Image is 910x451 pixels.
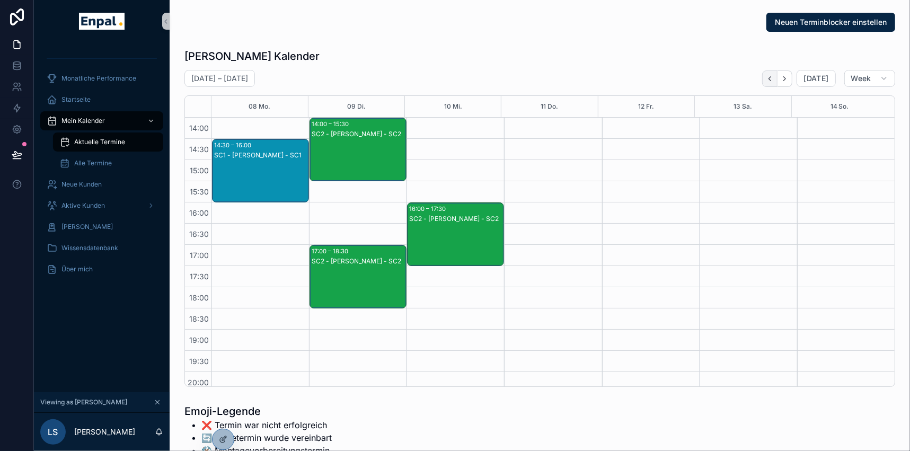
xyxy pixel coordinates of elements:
span: Week [851,74,871,83]
span: 20:00 [185,378,211,387]
div: 14:30 – 16:00SC1 - [PERSON_NAME] - SC1 [213,139,308,202]
button: Next [778,70,792,87]
p: [PERSON_NAME] [74,427,135,437]
a: Wissensdatenbank [40,238,163,258]
button: 14 So. [831,96,849,117]
span: LS [48,426,58,438]
button: 13 Sa. [734,96,752,117]
span: 19:00 [187,335,211,344]
button: 09 Di. [347,96,366,117]
button: 08 Mo. [249,96,270,117]
span: Monatliche Performance [61,74,136,83]
button: 11 Do. [541,96,559,117]
span: Wissensdatenbank [61,244,118,252]
span: 17:30 [187,272,211,281]
img: App logo [79,13,124,30]
a: Monatliche Performance [40,69,163,88]
span: Viewing as [PERSON_NAME] [40,398,127,406]
a: Alle Termine [53,154,163,173]
span: 14:30 [187,145,211,154]
div: SC1 - [PERSON_NAME] - SC1 [214,151,308,160]
h1: [PERSON_NAME] Kalender [184,49,320,64]
div: 14:00 – 15:30 [312,119,351,129]
div: SC2 - [PERSON_NAME] - SC2 [312,130,405,138]
span: 18:30 [187,314,211,323]
button: 10 Mi. [444,96,462,117]
span: 19:30 [187,357,211,366]
span: 14:00 [187,123,211,132]
span: Aktuelle Termine [74,138,125,146]
span: 16:30 [187,229,211,238]
a: Startseite [40,90,163,109]
span: 16:00 [187,208,211,217]
span: [DATE] [803,74,828,83]
button: 12 Fr. [638,96,654,117]
div: 14:30 – 16:00 [214,140,254,151]
span: Aktive Kunden [61,201,105,210]
span: Mein Kalender [61,117,105,125]
span: Startseite [61,95,91,104]
div: SC2 - [PERSON_NAME] - SC2 [409,215,503,223]
div: 14:00 – 15:30SC2 - [PERSON_NAME] - SC2 [310,118,406,181]
a: Neue Kunden [40,175,163,194]
button: Week [844,70,895,87]
div: 16:00 – 17:30 [409,204,448,214]
button: Back [762,70,778,87]
span: 18:00 [187,293,211,302]
span: Alle Termine [74,159,112,167]
h1: Emoji-Legende [184,404,332,419]
span: Über mich [61,265,93,273]
a: Mein Kalender [40,111,163,130]
a: [PERSON_NAME] [40,217,163,236]
a: Aktuelle Termine [53,132,163,152]
a: Über mich [40,260,163,279]
span: Neuen Terminblocker einstellen [775,17,887,28]
div: 17:00 – 18:30 [312,246,351,257]
li: ❌ Termin war nicht erfolgreich [201,419,332,431]
span: 17:00 [187,251,211,260]
button: [DATE] [797,70,835,87]
a: Aktive Kunden [40,196,163,215]
span: 15:00 [187,166,211,175]
span: Neue Kunden [61,180,102,189]
div: SC2 - [PERSON_NAME] - SC2 [312,257,405,266]
span: [PERSON_NAME] [61,223,113,231]
li: 🔄️ Folgetermin wurde vereinbart [201,431,332,444]
h2: [DATE] – [DATE] [191,73,248,84]
div: 17:00 – 18:30SC2 - [PERSON_NAME] - SC2 [310,245,406,308]
button: Neuen Terminblocker einstellen [766,13,895,32]
div: scrollable content [34,42,170,293]
div: 16:00 – 17:30SC2 - [PERSON_NAME] - SC2 [408,203,503,266]
span: 15:30 [187,187,211,196]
